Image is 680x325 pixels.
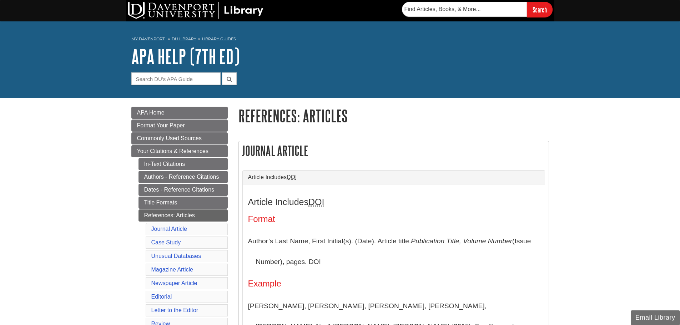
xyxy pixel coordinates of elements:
[151,253,201,259] a: Unusual Databases
[131,145,228,157] a: Your Citations & References
[131,120,228,132] a: Format Your Paper
[137,122,185,128] span: Format Your Paper
[527,2,553,17] input: Search
[238,107,549,125] h1: References: Articles
[137,148,208,154] span: Your Citations & References
[411,237,512,245] i: Publication Title, Volume Number
[287,174,297,180] abbr: Digital Object Identifier. This is the string of numbers associated with a particular article. No...
[131,72,221,85] input: Search DU's APA Guide
[248,279,539,288] h4: Example
[137,135,202,141] span: Commonly Used Sources
[151,307,198,313] a: Letter to the Editor
[308,197,324,207] abbr: Digital Object Identifier. This is the string of numbers associated with a particular article. No...
[131,132,228,144] a: Commonly Used Sources
[137,110,165,116] span: APA Home
[402,2,553,17] form: Searches DU Library's articles, books, and more
[151,266,193,273] a: Magazine Article
[138,184,228,196] a: Dates - Reference Citations
[128,2,263,19] img: DU Library
[131,45,240,67] a: APA Help (7th Ed)
[248,214,539,224] h4: Format
[138,171,228,183] a: Authors - Reference Citations
[131,34,549,46] nav: breadcrumb
[131,36,165,42] a: My Davenport
[248,174,539,181] a: Article IncludesDOI
[151,280,197,286] a: Newspaper Article
[151,239,181,245] a: Case Study
[248,197,539,207] h3: Article Includes
[138,197,228,209] a: Title Formats
[131,107,228,119] a: APA Home
[151,294,172,300] a: Editorial
[248,231,539,272] p: Author’s Last Name, First Initial(s). (Date). Article title. (Issue Number), pages. DOI
[151,226,187,232] a: Journal Article
[239,141,549,160] h2: Journal Article
[402,2,527,17] input: Find Articles, Books, & More...
[138,209,228,222] a: References: Articles
[172,36,196,41] a: DU Library
[138,158,228,170] a: In-Text Citations
[202,36,236,41] a: Library Guides
[631,310,680,325] button: Email Library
